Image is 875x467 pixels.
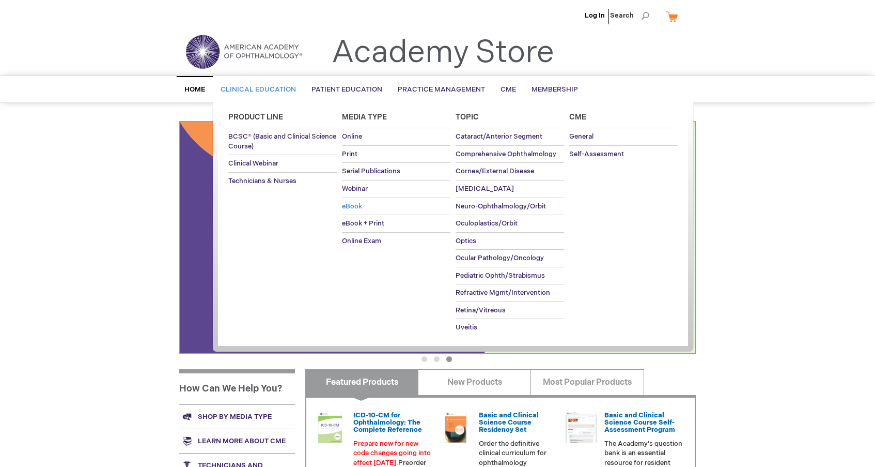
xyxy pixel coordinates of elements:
[456,289,550,297] span: Refractive Mgmt/Intervention
[456,323,477,332] span: Uveitis
[342,132,362,141] span: Online
[179,404,295,429] a: Shop by media type
[342,185,368,193] span: Webinar
[569,113,586,122] span: Cme
[446,356,452,362] button: 3 of 3
[456,150,556,158] span: Comprehensive Ophthalmology
[179,429,295,453] a: Learn more about CME
[456,254,544,262] span: Ocular Pathology/Oncology
[305,369,418,395] a: Featured Products
[456,237,476,245] span: Optics
[585,11,605,20] a: Log In
[479,411,539,434] a: Basic and Clinical Science Course Residency Set
[342,219,384,228] span: eBook + Print
[342,113,387,122] span: Media Type
[353,411,422,434] a: ICD-10-CM for Ophthalmology: The Complete Reference
[315,412,346,443] img: 0120008u_42.png
[456,306,506,314] span: Retina/Vitreous
[353,440,431,467] font: Prepare now for new code changes going into effect [DATE].
[610,5,649,26] span: Search
[228,177,296,185] span: Technicians & Nurses
[421,356,427,362] button: 1 of 3
[569,132,593,141] span: General
[342,150,357,158] span: Print
[456,132,542,141] span: Cataract/Anterior Segment
[332,34,554,71] a: Academy Store
[456,219,518,228] span: Oculoplastics/Orbit
[456,185,514,193] span: [MEDICAL_DATA]
[456,272,545,280] span: Pediatric Ophth/Strabismus
[434,356,440,362] button: 2 of 3
[569,150,624,158] span: Self-Assessment
[228,113,283,122] span: Product Line
[342,237,381,245] span: Online Exam
[440,412,471,443] img: 02850963u_47.png
[566,412,597,443] img: bcscself_20.jpg
[530,369,644,395] a: Most Popular Products
[604,411,675,434] a: Basic and Clinical Science Course Self-Assessment Program
[456,167,534,175] span: Cornea/External Disease
[311,85,382,94] span: Patient Education
[418,369,531,395] a: New Products
[456,113,479,122] span: Topic
[456,202,546,210] span: Neuro-Ophthalmology/Orbit
[179,369,295,404] h1: How Can We Help You?
[501,85,516,94] span: CME
[228,132,336,150] span: BCSC® (Basic and Clinical Science Course)
[398,85,485,94] span: Practice Management
[221,85,296,94] span: Clinical Education
[342,167,400,175] span: Serial Publications
[228,159,278,168] span: Clinical Webinar
[532,85,578,94] span: Membership
[184,85,205,94] span: Home
[342,202,362,210] span: eBook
